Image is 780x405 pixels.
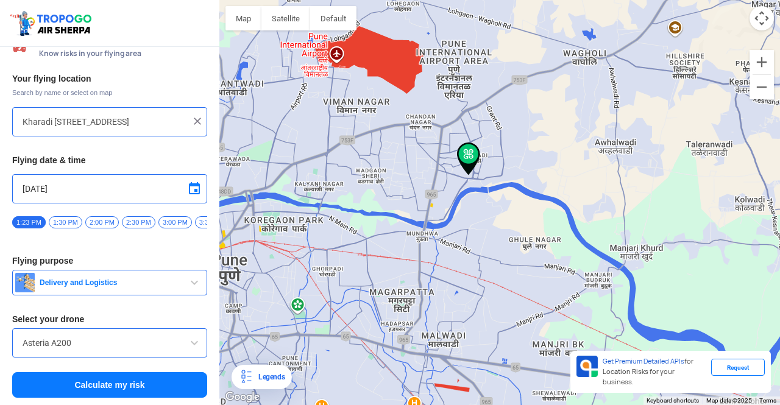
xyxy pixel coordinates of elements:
[225,6,261,30] button: Show street map
[750,6,774,30] button: Map camera controls
[195,216,229,228] span: 3:30 PM
[711,359,765,376] div: Request
[750,75,774,99] button: Zoom out
[576,356,598,377] img: Premium APIs
[12,372,207,398] button: Calculate my risk
[222,389,263,405] img: Google
[12,216,46,228] span: 1:23 PM
[261,6,310,30] button: Show satellite imagery
[759,397,776,404] a: Terms
[9,9,96,37] img: ic_tgdronemaps.svg
[12,256,207,265] h3: Flying purpose
[239,370,253,384] img: Legends
[12,156,207,164] h3: Flying date & time
[603,357,684,365] span: Get Premium Detailed APIs
[222,389,263,405] a: Open this area in Google Maps (opens a new window)
[12,40,27,54] img: Risk Scores
[706,397,752,404] span: Map data ©2025
[35,278,187,287] span: Delivery and Logistics
[158,216,192,228] span: 3:00 PM
[39,49,207,58] span: Know risks in your flying area
[12,88,207,97] span: Search by name or select on map
[12,74,207,83] h3: Your flying location
[750,50,774,74] button: Zoom in
[12,270,207,295] button: Delivery and Logistics
[15,273,35,292] img: delivery.png
[253,370,285,384] div: Legends
[647,396,699,405] button: Keyboard shortcuts
[23,114,188,129] input: Search your flying location
[49,216,82,228] span: 1:30 PM
[23,336,197,350] input: Search by name or Brand
[23,181,197,196] input: Select Date
[85,216,119,228] span: 2:00 PM
[191,115,204,127] img: ic_close.png
[12,315,207,323] h3: Select your drone
[598,356,711,388] div: for Location Risks for your business.
[122,216,155,228] span: 2:30 PM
